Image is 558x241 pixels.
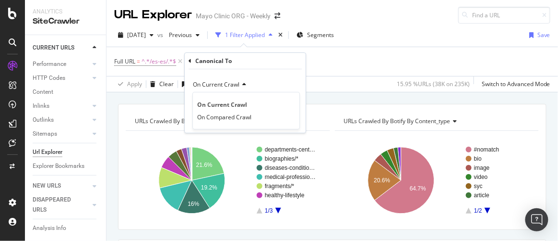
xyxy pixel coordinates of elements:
div: Clear [159,80,174,88]
div: Switch to Advanced Mode [482,80,550,88]
text: 21.6% [196,162,213,168]
text: syc [474,183,483,190]
span: URLs Crawled By Botify By content_type [344,117,451,125]
div: Url Explorer [33,147,62,157]
text: 64.7% [409,186,426,192]
a: DISAPPEARED URLS [33,195,90,215]
a: NEW URLS [33,181,90,191]
text: video [474,174,488,180]
span: = [137,57,140,65]
button: Clear [146,76,174,92]
div: Apply [127,80,142,88]
div: CURRENT URLS [33,43,74,53]
div: NEW URLS [33,181,61,191]
div: HTTP Codes [33,73,65,83]
div: Content [33,87,53,97]
span: Segments [307,31,334,39]
div: Inlinks [33,101,49,111]
h4: URLs Crawled By Botify By content_type [342,114,531,129]
a: HTTP Codes [33,73,90,83]
span: On Compared Crawl [197,113,251,121]
div: DISAPPEARED URLS [33,195,81,215]
h4: URLs Crawled By Botify By pagetypes [133,114,321,129]
div: arrow-right-arrow-left [274,13,280,19]
text: fragments/* [265,183,295,190]
button: [DATE] [114,27,157,43]
input: Find a URL [458,7,550,24]
text: image [474,165,490,171]
span: 2025 Sep. 3rd [127,31,146,39]
text: 16% [188,201,199,207]
div: Save [537,31,550,39]
svg: A chart. [335,139,536,222]
div: Mayo Clinic ORG - Weekly [196,11,271,21]
button: Apply [114,76,142,92]
text: 1/2 [474,207,482,214]
text: diseases-conditio… [265,165,315,171]
div: Performance [33,59,66,69]
div: SiteCrawler [33,16,98,27]
button: Switch to Advanced Mode [478,76,550,92]
a: Content [33,87,99,97]
div: Analytics [33,8,98,16]
div: 1 Filter Applied [225,31,265,39]
a: Outlinks [33,115,90,125]
button: Save [178,76,203,92]
span: vs [157,31,165,39]
div: URL Explorer [114,7,192,23]
div: Canonical To [195,57,232,65]
button: Save [525,27,550,43]
svg: A chart. [126,139,327,222]
span: Full URL [114,57,135,65]
button: Segments [293,27,338,43]
text: bio [474,155,482,162]
span: URLs Crawled By Botify By pagetypes [135,117,234,125]
a: Performance [33,59,90,69]
span: On Current Crawl [197,101,247,109]
a: Url Explorer [33,147,99,157]
a: Explorer Bookmarks [33,161,99,171]
text: article [474,192,489,199]
a: Sitemaps [33,129,90,139]
button: Cancel [189,115,219,125]
text: medical-professio… [265,174,316,180]
text: #nomatch [474,146,499,153]
button: 1 Filter Applied [212,27,276,43]
div: Sitemaps [33,129,57,139]
div: times [276,30,285,40]
text: 19.2% [201,184,217,191]
a: CURRENT URLS [33,43,90,53]
span: On Current Crawl [193,80,239,89]
button: Previous [165,27,203,43]
text: departments-cent… [265,146,315,153]
div: Explorer Bookmarks [33,161,84,171]
a: Analysis Info [33,223,99,233]
span: Previous [165,31,192,39]
span: ^.*/es-es/.*$ [142,55,176,68]
text: 20.6% [374,177,390,184]
a: Inlinks [33,101,90,111]
text: biographies/* [265,155,298,162]
div: Outlinks [33,115,54,125]
div: 15.95 % URLs ( 38K on 235K ) [397,80,470,88]
div: Analysis Info [33,223,66,233]
text: 1/3 [265,207,273,214]
div: Open Intercom Messenger [525,208,548,231]
text: healthy-lifestyle [265,192,305,199]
